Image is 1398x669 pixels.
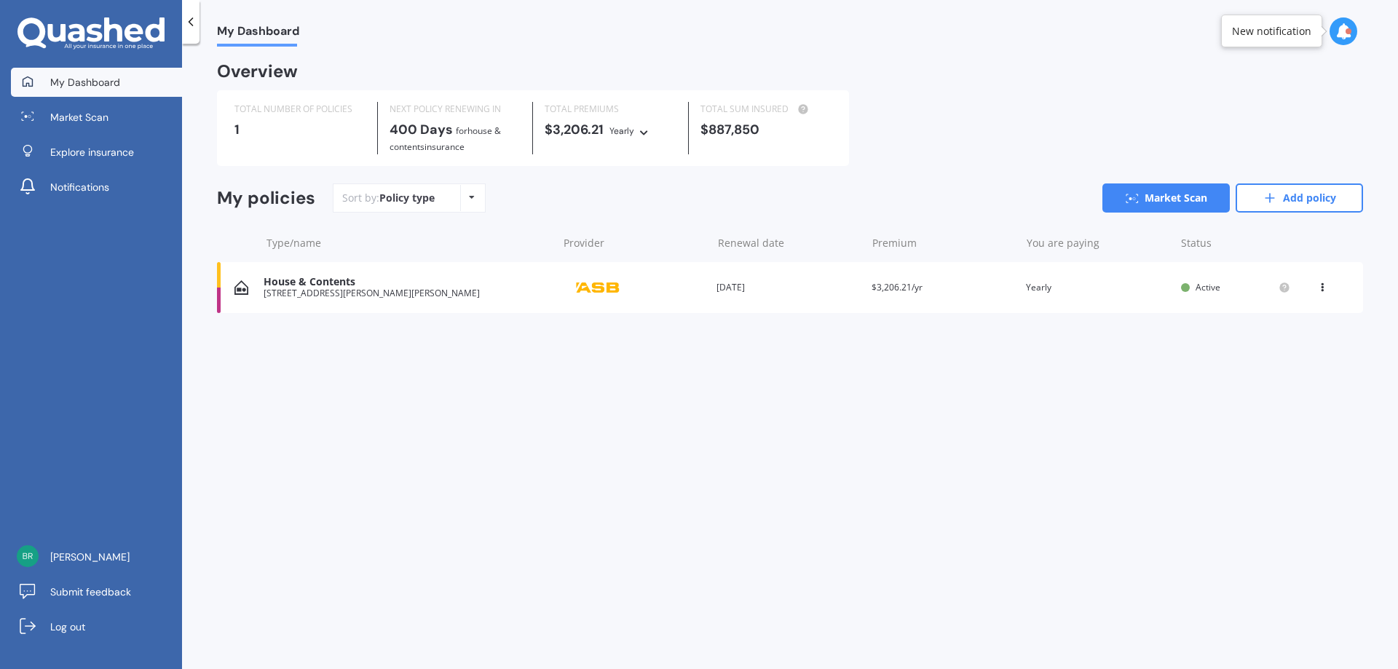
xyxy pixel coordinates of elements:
span: Active [1196,281,1220,293]
b: 400 Days [390,121,453,138]
a: Notifications [11,173,182,202]
img: ASB [561,274,634,301]
div: Renewal date [718,236,861,250]
div: Type/name [266,236,552,250]
a: [PERSON_NAME] [11,542,182,571]
a: Explore insurance [11,138,182,167]
div: New notification [1232,24,1311,39]
div: You are paying [1027,236,1169,250]
span: Log out [50,619,85,634]
div: My policies [217,188,315,209]
div: Policy type [379,191,435,205]
div: Premium [872,236,1015,250]
a: My Dashboard [11,68,182,97]
div: Status [1181,236,1290,250]
a: Add policy [1236,183,1363,213]
a: Log out [11,612,182,641]
div: Overview [217,64,298,79]
span: [PERSON_NAME] [50,550,130,564]
div: Sort by: [342,191,435,205]
div: $3,206.21 [545,122,676,138]
a: Market Scan [11,103,182,132]
img: House & Contents [234,280,248,295]
div: TOTAL PREMIUMS [545,102,676,116]
div: NEXT POLICY RENEWING IN [390,102,521,116]
div: [DATE] [716,280,860,295]
div: 1 [234,122,366,137]
div: Yearly [1026,280,1169,295]
div: Provider [564,236,706,250]
a: Submit feedback [11,577,182,606]
a: Market Scan [1102,183,1230,213]
div: TOTAL NUMBER OF POLICIES [234,102,366,116]
span: Notifications [50,180,109,194]
span: Market Scan [50,110,108,124]
span: Submit feedback [50,585,131,599]
div: $887,850 [700,122,832,137]
div: House & Contents [264,276,550,288]
span: $3,206.21/yr [872,281,923,293]
div: Yearly [609,124,634,138]
span: My Dashboard [50,75,120,90]
span: Explore insurance [50,145,134,159]
div: [STREET_ADDRESS][PERSON_NAME][PERSON_NAME] [264,288,550,298]
span: My Dashboard [217,24,299,44]
img: 7909af935bbbd2b9399edf31056e968e [17,545,39,567]
div: TOTAL SUM INSURED [700,102,832,116]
